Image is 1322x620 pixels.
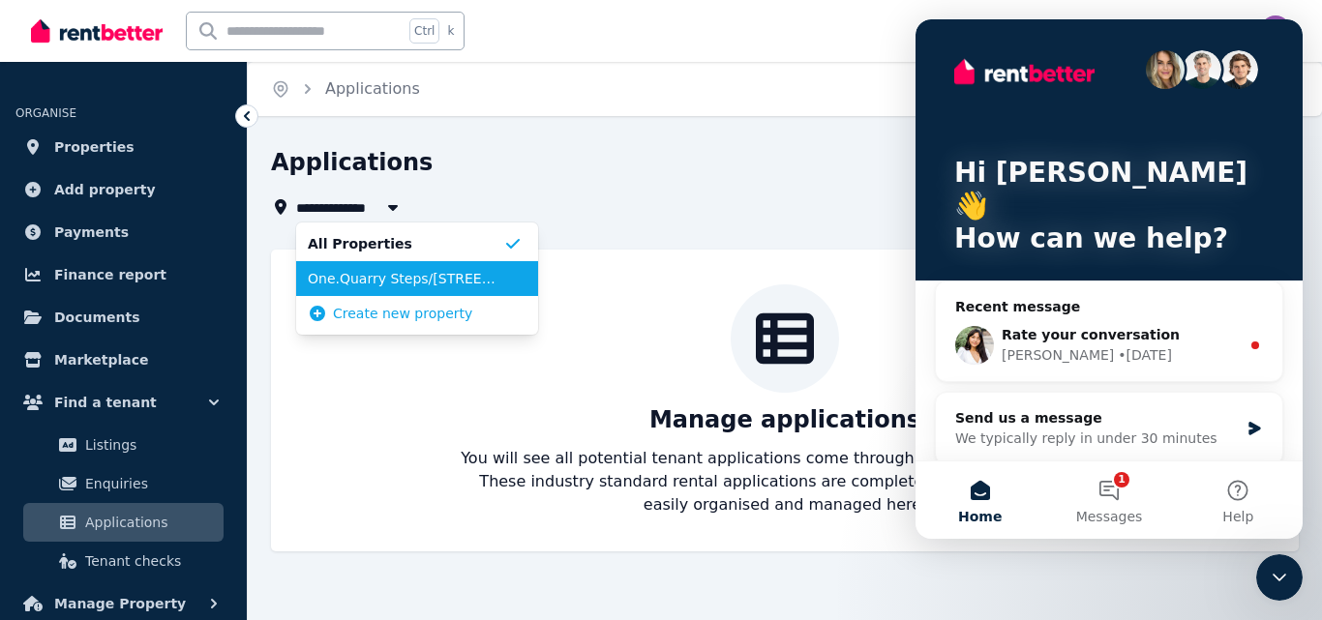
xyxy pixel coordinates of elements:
[85,549,216,573] span: Tenant checks
[15,255,231,294] a: Finance report
[15,213,231,251] a: Payments
[85,433,216,457] span: Listings
[54,221,129,244] span: Payments
[54,391,157,414] span: Find a tenant
[23,426,224,464] a: Listings
[271,147,433,178] h1: Applications
[54,306,140,329] span: Documents
[23,542,224,580] a: Tenant checks
[54,178,156,201] span: Add property
[649,404,920,435] p: Manage applications
[15,298,231,337] a: Documents
[54,263,166,286] span: Finance report
[15,383,231,422] button: Find a tenant
[54,592,186,615] span: Manage Property
[15,106,76,120] span: ORGANISE
[409,18,439,44] span: Ctrl
[447,23,454,39] span: k
[23,503,224,542] a: Applications
[54,348,148,371] span: Marketplace
[15,340,231,379] a: Marketplace
[460,447,1110,517] p: You will see all potential tenant applications come through the RentBetter platform. These indust...
[325,79,420,98] a: Applications
[85,472,216,495] span: Enquiries
[308,269,503,288] span: One.Quarry Steps/[STREET_ADDRESS]
[1260,15,1291,46] img: MARIO TOSATTO
[333,304,472,323] span: Create new property
[85,511,216,534] span: Applications
[308,234,503,253] span: All Properties
[248,62,443,116] nav: Breadcrumb
[23,464,224,503] a: Enquiries
[15,128,231,166] a: Properties
[54,135,135,159] span: Properties
[916,19,1303,539] iframe: Intercom live chat
[15,170,231,209] a: Add property
[31,16,163,45] img: RentBetter
[1256,554,1303,601] iframe: Intercom live chat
